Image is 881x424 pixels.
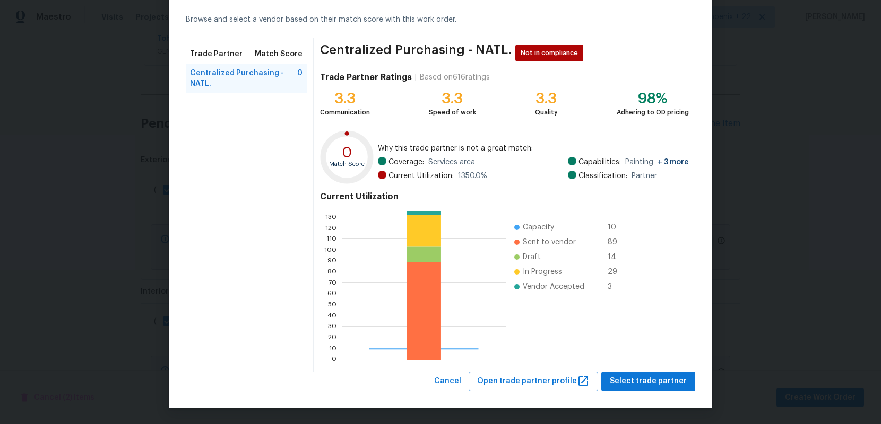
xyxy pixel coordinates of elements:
[326,236,336,242] text: 110
[297,68,303,89] span: 0
[608,267,625,277] span: 29
[325,225,336,231] text: 120
[328,302,336,308] text: 50
[608,222,625,233] span: 10
[320,45,512,61] span: Centralized Purchasing - NATL.
[186,2,695,38] div: Browse and select a vendor based on their match score with this work order.
[430,372,465,391] button: Cancel
[608,237,625,248] span: 89
[378,143,689,154] span: Why this trade partner is not a great match:
[523,281,584,292] span: Vendor Accepted
[327,290,336,297] text: 60
[523,267,562,277] span: In Progress
[535,93,558,104] div: 3.3
[412,72,420,83] div: |
[625,157,689,167] span: Painting
[617,107,689,118] div: Adhering to OD pricing
[601,372,695,391] button: Select trade partner
[429,93,476,104] div: 3.3
[328,324,336,330] text: 30
[342,145,352,160] text: 0
[428,157,475,167] span: Services area
[388,171,454,181] span: Current Utilization:
[329,346,336,352] text: 10
[320,107,370,118] div: Communication
[523,252,541,262] span: Draft
[632,171,657,181] span: Partner
[523,237,576,248] span: Sent to vendor
[327,258,336,264] text: 90
[429,107,476,118] div: Speed of work
[658,158,689,166] span: + 3 more
[477,375,590,388] span: Open trade partner profile
[610,375,687,388] span: Select trade partner
[327,269,336,275] text: 80
[320,72,412,83] h4: Trade Partner Ratings
[388,157,424,167] span: Coverage:
[578,157,621,167] span: Capabilities:
[328,334,336,341] text: 20
[608,252,625,262] span: 14
[608,281,625,292] span: 3
[434,375,461,388] span: Cancel
[469,372,598,391] button: Open trade partner profile
[190,49,243,59] span: Trade Partner
[320,93,370,104] div: 3.3
[535,107,558,118] div: Quality
[190,68,297,89] span: Centralized Purchasing - NATL.
[420,72,490,83] div: Based on 616 ratings
[578,171,627,181] span: Classification:
[521,48,582,58] span: Not in compliance
[320,191,689,202] h4: Current Utilization
[329,280,336,286] text: 70
[327,313,336,319] text: 40
[458,171,487,181] span: 1350.0 %
[617,93,689,104] div: 98%
[255,49,303,59] span: Match Score
[324,246,336,253] text: 100
[523,222,554,233] span: Capacity
[332,357,336,363] text: 0
[329,161,365,167] text: Match Score
[325,214,336,220] text: 130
